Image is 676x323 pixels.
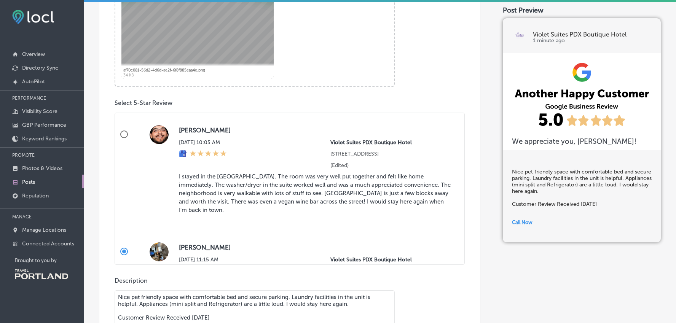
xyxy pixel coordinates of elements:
[115,277,148,284] label: Description
[503,6,661,14] div: Post Preview
[190,150,227,159] div: 5 Stars
[512,169,652,207] h5: Nice pet friendly space with comfortable bed and secure parking. Laundry facilities in the unit i...
[330,256,452,264] p: Violet Suites PDX Boutique Hotel
[512,137,652,146] h3: We appreciate you, [PERSON_NAME] !
[22,240,74,247] p: Connected Accounts
[22,51,45,57] p: Overview
[22,122,66,128] p: GBP Performance
[179,173,452,215] blockquote: I stayed in the [GEOGRAPHIC_DATA]. The room was very well put together and felt like home immedia...
[330,162,349,169] label: (Edited)
[330,138,452,147] p: Violet Suites PDX Boutique Hotel
[115,99,172,107] label: Select 5-Star Review
[22,135,67,142] p: Keyword Rankings
[330,150,452,158] p: 905 SE 14th Ave
[179,138,227,147] label: [DATE] 10:05 AM
[22,179,35,185] p: Posts
[22,108,57,115] p: Visibility Score
[22,65,58,71] p: Directory Sync
[512,28,527,43] img: logo
[179,243,452,252] label: [PERSON_NAME]
[179,126,452,135] label: [PERSON_NAME]
[15,269,68,279] img: Travel Portland
[533,32,652,38] p: Violet Suites PDX Boutique Hotel
[15,258,84,263] p: Brought to you by
[512,220,533,225] span: Call Now
[22,78,45,85] p: AutoPilot
[22,193,49,199] p: Reputation
[22,227,66,233] p: Manage Locations
[12,10,54,24] img: fda3e92497d09a02dc62c9cd864e3231.png
[179,256,227,264] label: [DATE] 11:15 AM
[22,165,62,172] p: Photos & Videos
[533,38,652,44] p: 1 minute ago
